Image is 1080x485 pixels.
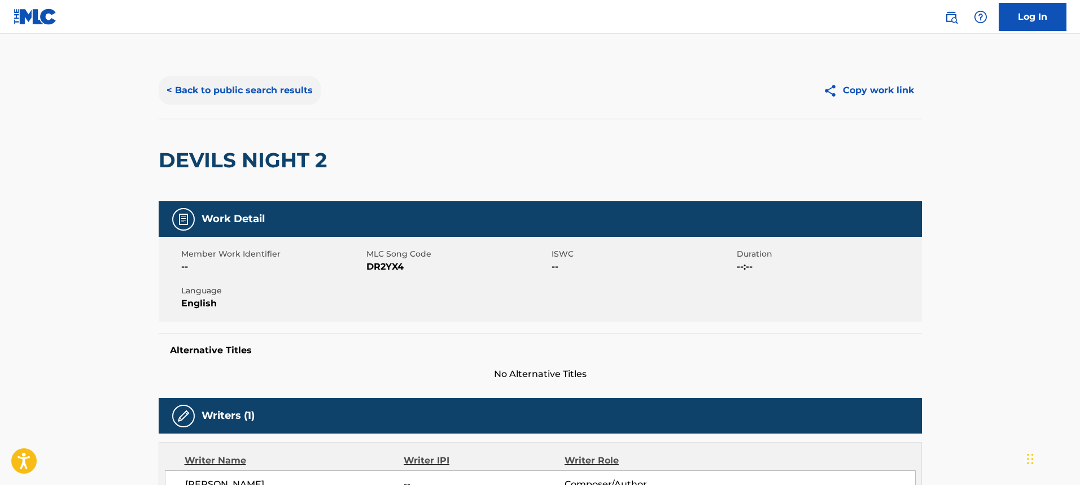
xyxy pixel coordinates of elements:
[969,6,992,28] div: Help
[945,10,958,24] img: search
[366,260,549,274] span: DR2YX4
[565,454,711,467] div: Writer Role
[737,260,919,274] span: --:--
[940,6,963,28] a: Public Search
[159,148,333,173] h2: DEVILS NIGHT 2
[552,260,734,274] span: --
[170,345,911,356] h5: Alternative Titles
[202,213,265,226] h5: Work Detail
[177,409,190,423] img: Writers
[1024,431,1080,485] div: Widget chat
[737,248,919,260] span: Duration
[974,10,987,24] img: help
[999,3,1066,31] a: Log In
[404,454,565,467] div: Writer IPI
[181,260,364,274] span: --
[177,213,190,226] img: Work Detail
[14,8,57,25] img: MLC Logo
[202,409,255,422] h5: Writers (1)
[181,285,364,297] span: Language
[366,248,549,260] span: MLC Song Code
[185,454,404,467] div: Writer Name
[159,76,321,105] button: < Back to public search results
[1027,442,1034,476] div: Trascina
[815,76,922,105] button: Copy work link
[159,367,922,381] span: No Alternative Titles
[823,84,843,98] img: Copy work link
[552,248,734,260] span: ISWC
[1024,431,1080,485] iframe: Chat Widget
[181,297,364,310] span: English
[181,248,364,260] span: Member Work Identifier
